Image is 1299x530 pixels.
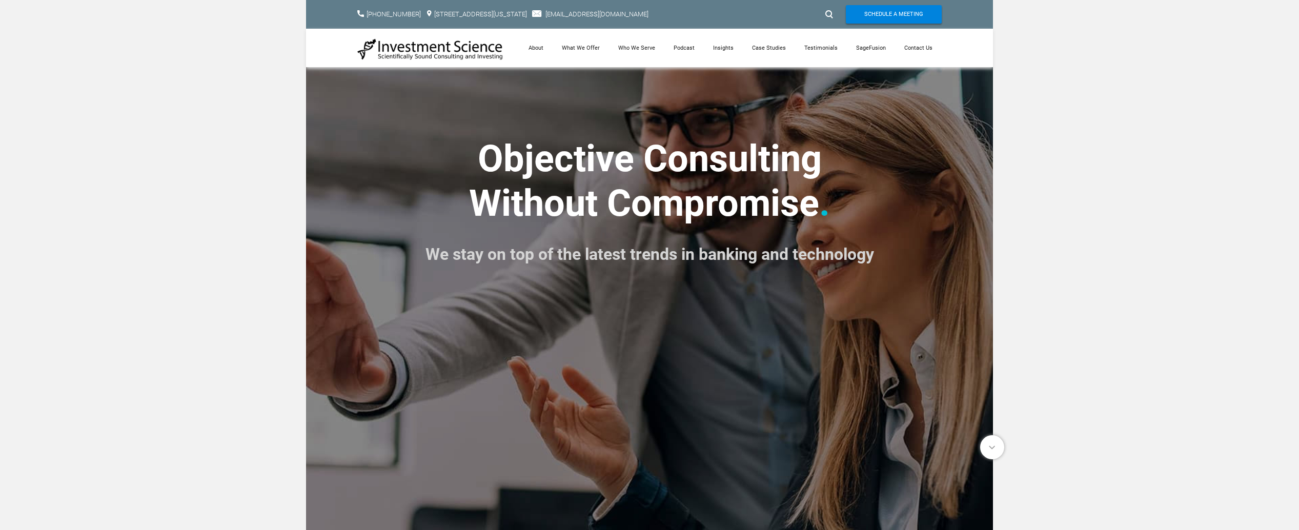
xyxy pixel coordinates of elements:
a: Podcast [664,29,704,67]
span: Schedule A Meeting [864,5,923,24]
a: [STREET_ADDRESS][US_STATE]​ [434,10,527,18]
a: Case Studies [743,29,795,67]
a: [EMAIL_ADDRESS][DOMAIN_NAME] [545,10,648,18]
strong: ​Objective Consulting ​Without Compromise [469,137,822,225]
a: About [519,29,553,67]
a: Testimonials [795,29,847,67]
a: Schedule A Meeting [846,5,942,24]
a: SageFusion [847,29,895,67]
img: Investment Science | NYC Consulting Services [357,38,503,60]
font: We stay on top of the latest trends in banking and technology [425,244,874,264]
a: Insights [704,29,743,67]
a: Who We Serve [609,29,664,67]
font: . [819,181,830,225]
a: Contact Us [895,29,942,67]
a: [PHONE_NUMBER] [367,10,421,18]
a: What We Offer [553,29,609,67]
